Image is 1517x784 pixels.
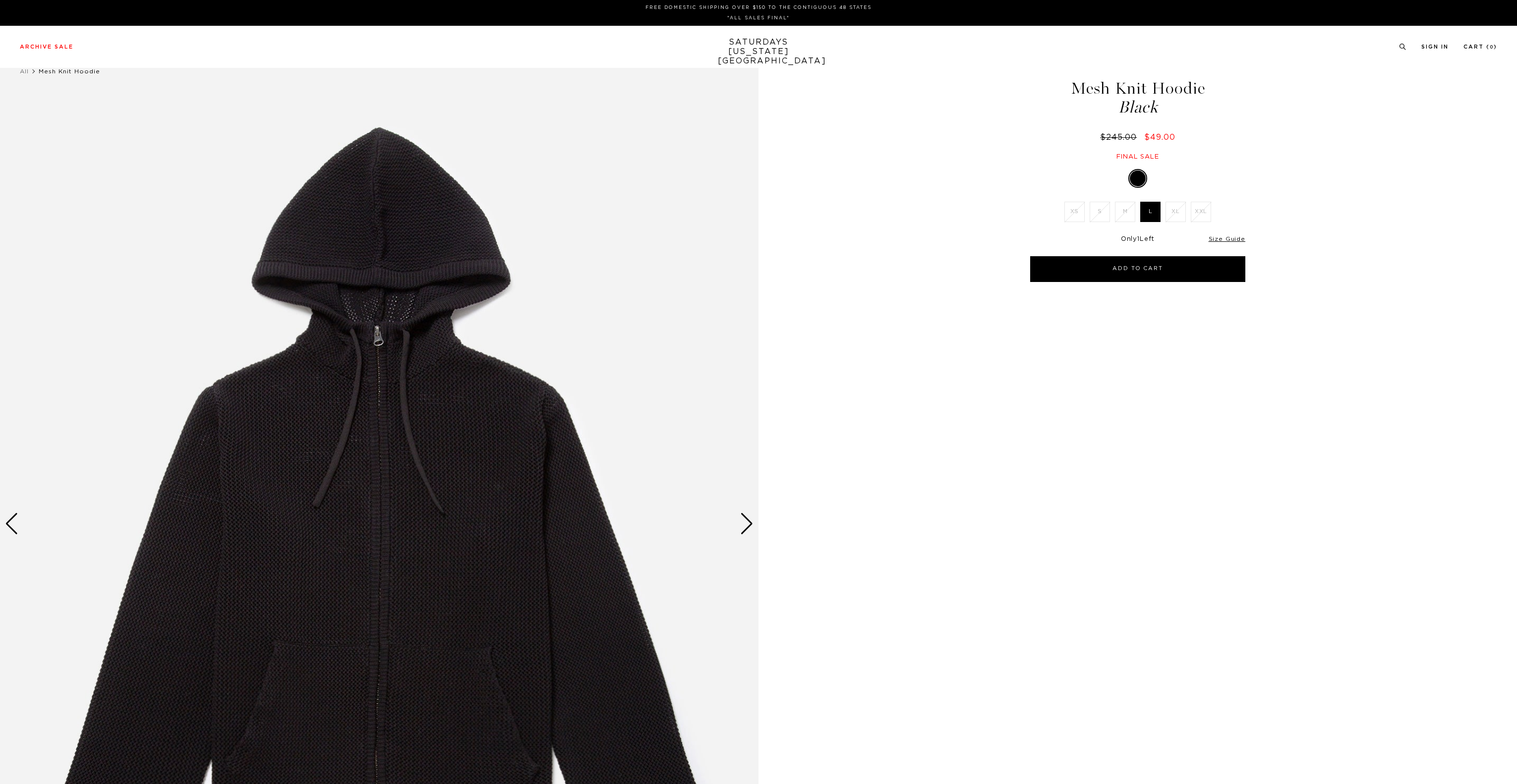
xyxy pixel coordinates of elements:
div: Previous slide [5,513,18,535]
label: L [1140,202,1161,222]
span: Mesh Knit Hoodie [39,68,100,74]
span: $49.00 [1144,133,1175,141]
a: Size Guide [1209,236,1245,242]
a: Sign In [1421,44,1449,50]
p: FREE DOMESTIC SHIPPING OVER $150 TO THE CONTIGUOUS 48 STATES [24,4,1493,11]
a: Cart (0) [1463,44,1497,50]
h1: Mesh Knit Hoodie [1029,80,1247,115]
a: All [20,68,29,74]
a: Archive Sale [20,44,73,50]
button: Add to Cart [1030,256,1245,282]
small: 0 [1490,45,1494,50]
a: SATURDAYS[US_STATE][GEOGRAPHIC_DATA] [718,38,800,66]
del: $245.00 [1100,133,1141,141]
div: Final sale [1029,153,1247,161]
span: 1 [1137,236,1140,242]
span: Black [1029,99,1247,115]
div: Next slide [740,513,754,535]
p: *ALL SALES FINAL* [24,14,1493,22]
div: Only Left [1030,235,1245,244]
